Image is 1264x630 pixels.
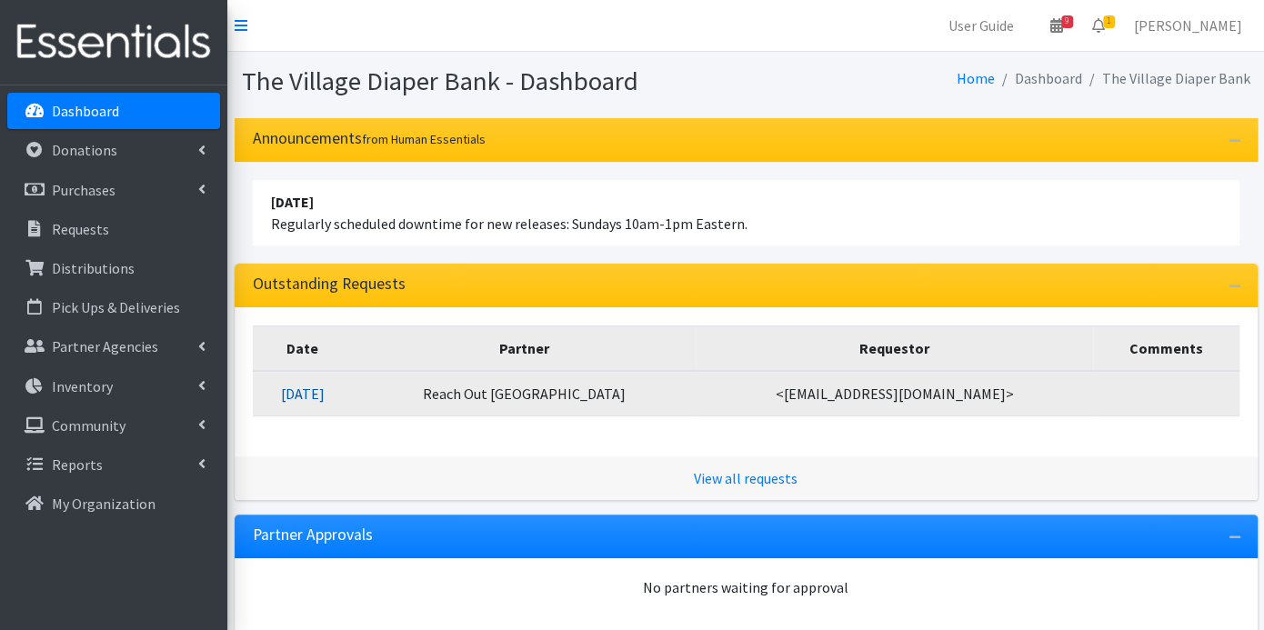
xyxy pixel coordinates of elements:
p: Distributions [52,259,135,277]
a: View all requests [694,469,798,487]
a: Purchases [7,172,220,208]
a: 1 [1078,7,1119,44]
h1: The Village Diaper Bank - Dashboard [242,65,739,97]
a: Distributions [7,250,220,286]
span: 1 [1103,15,1115,28]
a: Home [957,69,995,87]
a: [PERSON_NAME] [1119,7,1257,44]
a: Donations [7,132,220,168]
a: My Organization [7,485,220,522]
a: [DATE] [281,385,325,403]
th: Comments [1093,325,1239,371]
h3: Outstanding Requests [253,275,406,294]
p: Inventory [52,377,113,395]
div: No partners waiting for approval [253,576,1239,598]
td: <[EMAIL_ADDRESS][DOMAIN_NAME]> [696,371,1093,416]
td: Reach Out [GEOGRAPHIC_DATA] [353,371,696,416]
li: The Village Diaper Bank [1082,65,1250,92]
th: Requestor [696,325,1093,371]
p: Community [52,416,125,435]
strong: [DATE] [271,193,314,211]
h3: Announcements [253,129,486,148]
th: Partner [353,325,696,371]
span: 9 [1061,15,1073,28]
p: Pick Ups & Deliveries [52,298,180,316]
a: Community [7,407,220,444]
small: from Human Essentials [362,131,486,147]
p: My Organization [52,495,155,513]
a: Reports [7,446,220,483]
h3: Partner Approvals [253,525,373,545]
p: Purchases [52,181,115,199]
a: 9 [1036,7,1078,44]
p: Donations [52,141,117,159]
p: Requests [52,220,109,238]
p: Dashboard [52,102,119,120]
a: Inventory [7,368,220,405]
p: Partner Agencies [52,337,158,355]
th: Date [253,325,353,371]
li: Regularly scheduled downtime for new releases: Sundays 10am-1pm Eastern. [253,180,1239,245]
a: User Guide [934,7,1028,44]
p: Reports [52,455,103,474]
a: Partner Agencies [7,328,220,365]
a: Dashboard [7,93,220,129]
img: HumanEssentials [7,12,220,73]
li: Dashboard [995,65,1082,92]
a: Requests [7,211,220,247]
a: Pick Ups & Deliveries [7,289,220,325]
